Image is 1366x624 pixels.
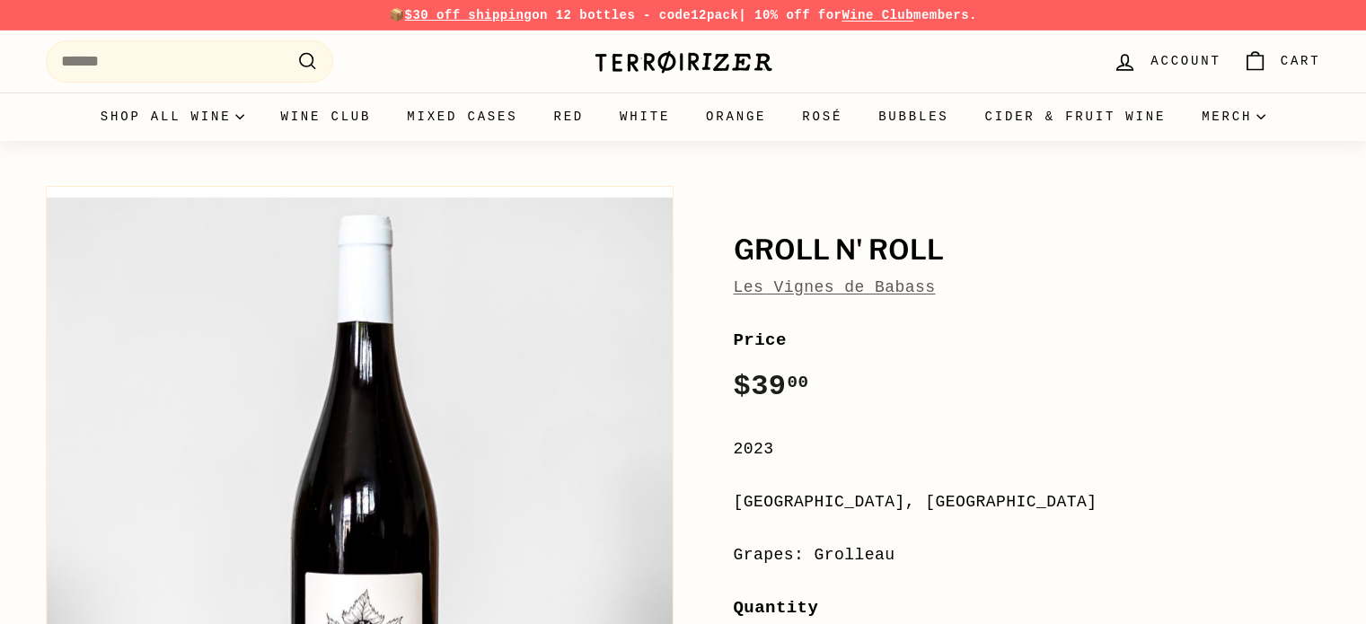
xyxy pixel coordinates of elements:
[734,436,1321,462] div: 2023
[1150,51,1221,71] span: Account
[734,235,1321,266] h1: Groll N' Roll
[734,370,809,403] span: $39
[1184,92,1283,141] summary: Merch
[262,92,389,141] a: Wine Club
[734,327,1321,354] label: Price
[734,278,936,296] a: Les Vignes de Babass
[602,92,688,141] a: White
[389,92,535,141] a: Mixed Cases
[535,92,602,141] a: Red
[688,92,784,141] a: Orange
[1281,51,1321,71] span: Cart
[787,373,808,392] sup: 00
[734,542,1321,568] div: Grapes: Grolleau
[967,92,1185,141] a: Cider & Fruit Wine
[46,5,1321,25] p: 📦 on 12 bottles - code | 10% off for members.
[734,489,1321,515] div: [GEOGRAPHIC_DATA], [GEOGRAPHIC_DATA]
[860,92,966,141] a: Bubbles
[842,8,913,22] a: Wine Club
[691,8,738,22] strong: 12pack
[734,594,1321,621] label: Quantity
[1102,35,1231,88] a: Account
[10,92,1357,141] div: Primary
[405,8,533,22] span: $30 off shipping
[83,92,263,141] summary: Shop all wine
[1232,35,1332,88] a: Cart
[784,92,860,141] a: Rosé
